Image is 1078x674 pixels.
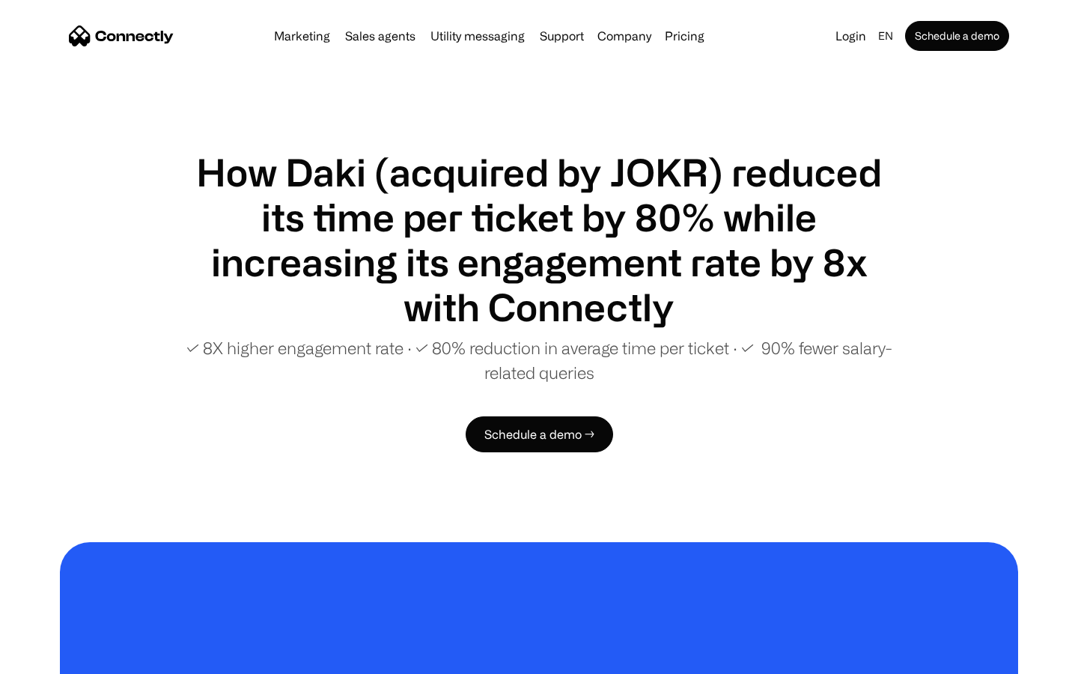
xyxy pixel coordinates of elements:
[872,25,902,46] div: en
[180,150,898,330] h1: How Daki (acquired by JOKR) reduced its time per ticket by 80% while increasing its engagement ra...
[180,336,898,385] p: ✓ 8X higher engagement rate ∙ ✓ 80% reduction in average time per ticket ∙ ✓ 90% fewer salary-rel...
[905,21,1009,51] a: Schedule a demo
[829,25,872,46] a: Login
[466,416,613,452] a: Schedule a demo →
[268,30,336,42] a: Marketing
[30,648,90,669] ul: Language list
[339,30,421,42] a: Sales agents
[534,30,590,42] a: Support
[15,646,90,669] aside: Language selected: English
[659,30,710,42] a: Pricing
[878,25,893,46] div: en
[593,25,656,46] div: Company
[69,25,174,47] a: home
[424,30,531,42] a: Utility messaging
[597,25,651,46] div: Company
